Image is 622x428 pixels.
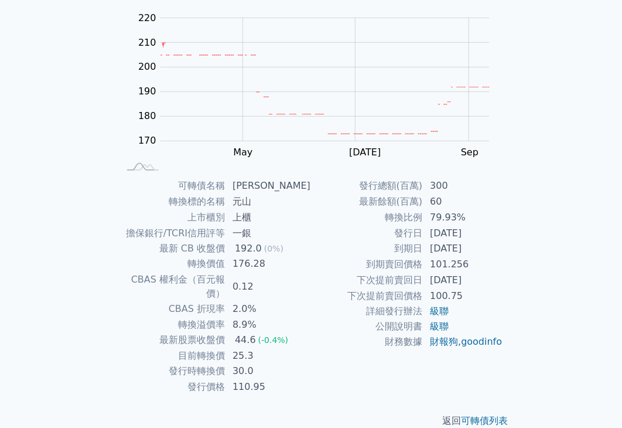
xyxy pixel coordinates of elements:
[138,12,156,23] tspan: 220
[430,259,469,270] font: 101.256
[233,227,251,239] font: 一銀
[423,334,503,350] td: ,
[138,111,156,122] tspan: 180
[119,348,225,364] td: 目前轉換價
[461,336,502,347] a: goodinfo
[233,350,254,361] font: 25.3
[132,12,507,158] g: Chart
[119,317,225,333] td: 轉換溢價率
[138,37,156,48] tspan: 210
[119,178,225,194] td: 可轉債名稱
[311,194,423,210] td: 最新餘額(百萬)
[119,241,225,256] td: 最新 CB 收盤價
[430,290,463,301] font: 100.75
[119,256,225,272] td: 轉換價值
[119,301,225,317] td: CBAS 折現率
[430,305,449,317] a: 級聯
[311,257,423,273] td: 到期賣回價格
[311,178,423,194] td: 發行總額(百萬)
[138,135,156,147] tspan: 170
[138,86,156,97] tspan: 190
[119,210,225,226] td: 上市櫃別
[233,196,251,208] font: 元山
[430,243,462,254] font: [DATE]
[119,225,225,241] td: 擔保銀行/TCRI信用評等
[394,243,422,254] font: 到期日
[233,212,251,223] font: 上櫃
[119,272,225,301] td: CBAS 權利金（百元報價）
[311,225,423,241] td: 發行日
[138,62,156,73] tspan: 200
[235,243,262,254] font: 192.0
[461,147,479,158] tspan: Sep
[430,181,448,192] font: 300
[234,147,253,158] tspan: May
[233,304,257,315] font: 2.0%
[461,415,508,426] a: 可轉債列表
[430,321,449,332] a: 級聯
[233,181,310,192] font: [PERSON_NAME]
[311,304,423,319] td: 詳細發行辦法
[311,210,423,226] td: 轉換比例
[119,194,225,210] td: 轉換標的名稱
[430,274,462,286] font: [DATE]
[311,273,423,288] td: 下次提前賣回日
[385,337,422,348] font: 財務數據
[119,379,225,395] td: 發行價格
[119,364,225,379] td: 發行時轉換價
[119,332,225,348] td: 最新股票收盤價
[233,319,257,330] font: 8.9%
[105,414,517,428] p: 返回
[311,288,423,304] td: 下次提前賣回價格
[235,334,256,345] font: 44.6
[233,281,254,292] font: 0.12
[350,147,381,158] tspan: [DATE]
[233,259,265,270] font: 176.28
[233,366,254,377] font: 30.0
[258,335,289,345] font: (-0.4%)
[430,196,442,208] font: 60
[430,212,466,223] font: 79.93%
[430,336,458,347] a: 財報狗
[311,319,423,334] td: 公開說明書
[264,244,283,253] font: (0%)
[233,382,265,393] font: 110.95
[430,227,462,239] font: [DATE]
